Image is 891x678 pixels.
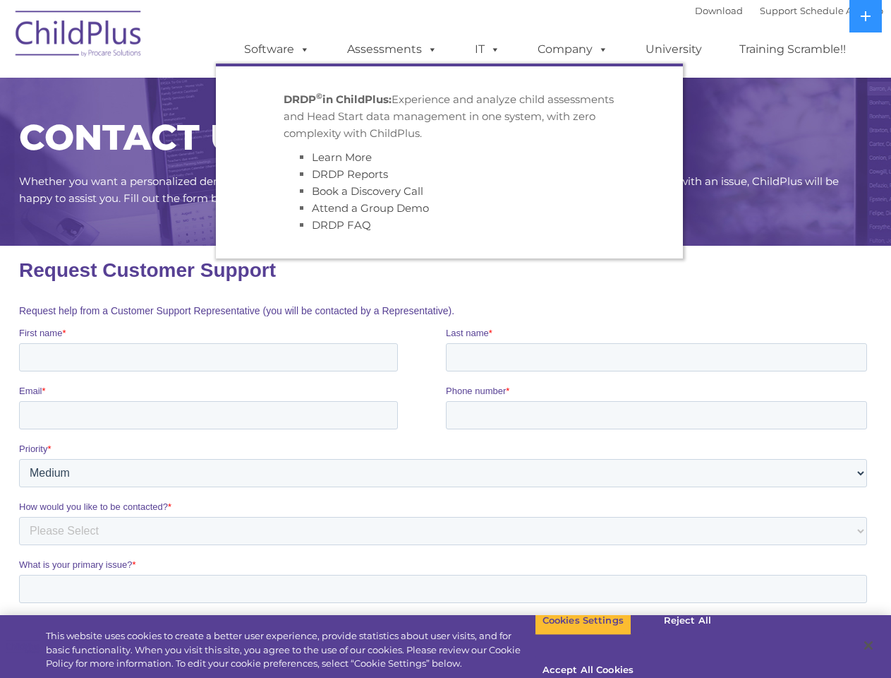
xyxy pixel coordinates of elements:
[695,5,743,16] a: Download
[523,35,622,64] a: Company
[19,174,839,205] span: Whether you want a personalized demo of the software, looking for answers, interested in training...
[312,184,423,198] a: Book a Discovery Call
[284,91,615,142] p: Experience and analyze child assessments and Head Start data management in one system, with zero ...
[760,5,797,16] a: Support
[312,218,371,232] a: DRDP FAQ
[333,35,451,64] a: Assessments
[695,5,883,16] font: |
[316,91,322,101] sup: ©
[8,1,150,71] img: ChildPlus by Procare Solutions
[853,630,884,661] button: Close
[46,629,535,671] div: This website uses cookies to create a better user experience, provide statistics about user visit...
[312,167,388,181] a: DRDP Reports
[19,116,260,159] span: CONTACT US
[284,93,392,106] strong: DRDP in ChildPlus:
[725,35,860,64] a: Training Scramble!!
[230,35,324,64] a: Software
[800,5,883,16] a: Schedule A Demo
[461,35,514,64] a: IT
[312,201,429,215] a: Attend a Group Demo
[643,606,732,636] button: Reject All
[535,606,631,636] button: Cookies Settings
[631,35,716,64] a: University
[312,150,372,164] a: Learn More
